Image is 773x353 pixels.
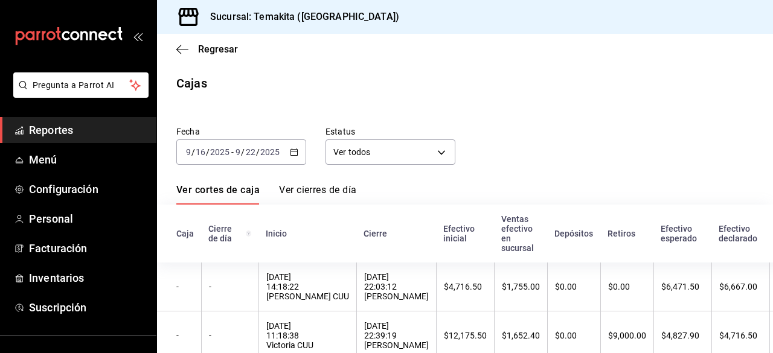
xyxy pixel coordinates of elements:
[13,72,149,98] button: Pregunta a Parrot AI
[326,127,455,136] label: Estatus
[246,229,251,238] svg: El número de cierre de día es consecutivo y consolida todos los cortes de caja previos en un únic...
[443,224,487,243] div: Efectivo inicial
[444,282,487,291] div: $4,716.50
[256,147,260,157] span: /
[176,282,194,291] div: -
[661,282,704,291] div: $6,471.50
[364,321,429,350] div: [DATE] 22:39:19 [PERSON_NAME]
[209,282,251,291] div: -
[266,229,349,238] div: Inicio
[235,147,241,157] input: --
[364,272,429,301] div: [DATE] 22:03:12 [PERSON_NAME]
[719,282,762,291] div: $6,667.00
[29,240,147,256] span: Facturación
[608,282,646,291] div: $0.00
[176,43,238,55] button: Regresar
[364,229,429,238] div: Cierre
[279,184,356,205] a: Ver cierres de día
[176,127,306,136] label: Fecha
[29,151,147,168] span: Menú
[260,147,280,157] input: ----
[241,147,245,157] span: /
[176,74,207,92] div: Cajas
[608,229,646,238] div: Retiros
[554,229,593,238] div: Depósitos
[206,147,210,157] span: /
[555,331,593,340] div: $0.00
[608,331,646,340] div: $9,000.00
[502,282,540,291] div: $1,755.00
[444,331,487,340] div: $12,175.50
[29,122,147,138] span: Reportes
[176,331,194,340] div: -
[326,139,455,165] div: Ver todos
[176,184,356,205] div: navigation tabs
[501,214,540,253] div: Ventas efectivo en sucursal
[210,147,230,157] input: ----
[29,181,147,197] span: Configuración
[661,224,704,243] div: Efectivo esperado
[176,184,260,205] a: Ver cortes de caja
[8,87,149,100] a: Pregunta a Parrot AI
[133,31,143,41] button: open_drawer_menu
[555,282,593,291] div: $0.00
[195,147,206,157] input: --
[245,147,256,157] input: --
[29,270,147,286] span: Inventarios
[185,147,191,157] input: --
[209,331,251,340] div: -
[231,147,234,157] span: -
[266,272,349,301] div: [DATE] 14:18:22 [PERSON_NAME] CUU
[33,79,130,92] span: Pregunta a Parrot AI
[198,43,238,55] span: Regresar
[200,10,399,24] h3: Sucursal: Temakita ([GEOGRAPHIC_DATA])
[502,331,540,340] div: $1,652.40
[191,147,195,157] span: /
[719,224,762,243] div: Efectivo declarado
[661,331,704,340] div: $4,827.90
[29,299,147,316] span: Suscripción
[176,229,194,238] div: Caja
[208,224,251,243] div: Cierre de día
[29,211,147,227] span: Personal
[719,331,762,340] div: $4,716.50
[266,321,349,350] div: [DATE] 11:18:38 Victoria CUU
